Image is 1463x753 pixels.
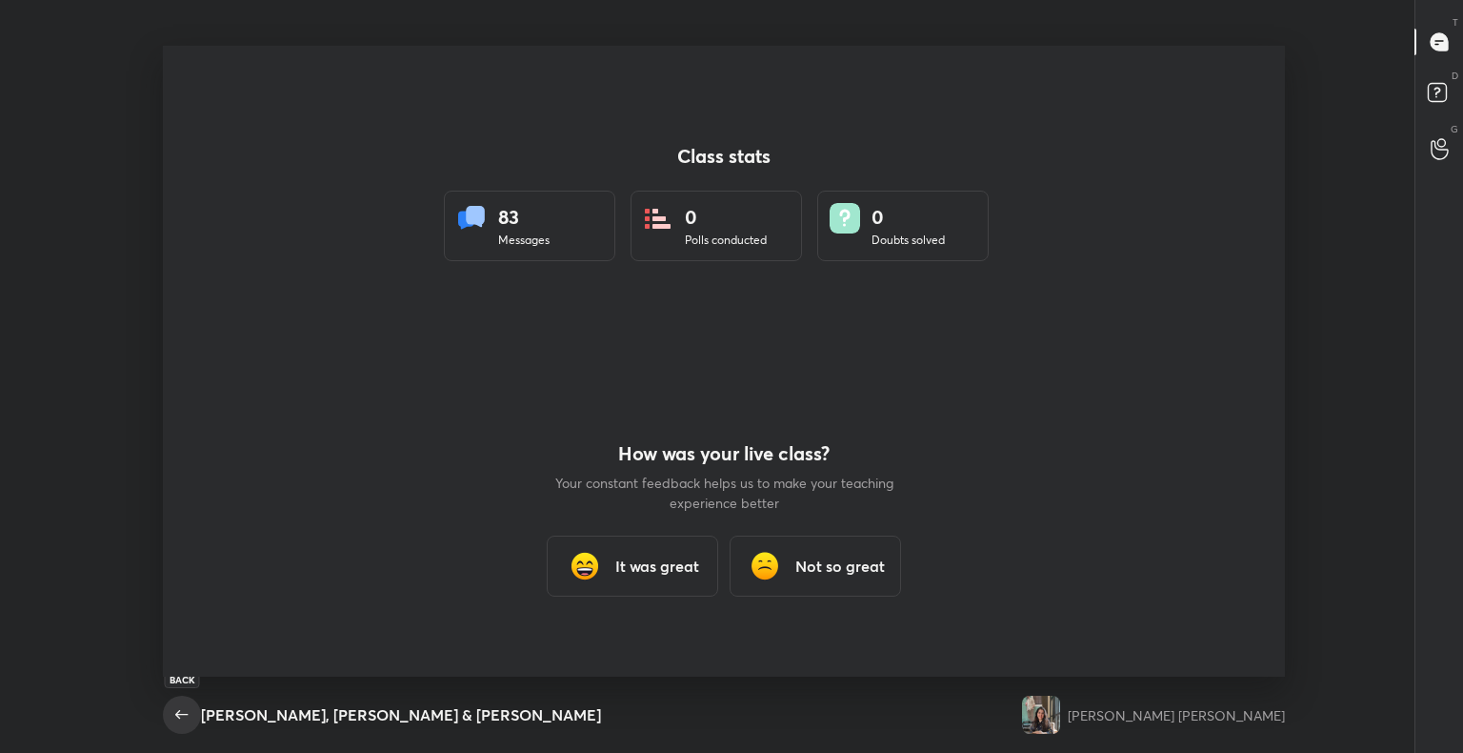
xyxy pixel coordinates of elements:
[456,203,487,234] img: statsMessages.856aad98.svg
[1452,69,1458,83] p: D
[615,555,699,578] h3: It was great
[1022,696,1060,734] img: 8fa27f75e68a4357b26bef1fee293ede.jpg
[643,203,673,234] img: statsPoll.b571884d.svg
[1451,122,1458,136] p: G
[746,547,784,585] img: frowning_face_cmp.gif
[444,145,1004,168] h4: Class stats
[685,203,767,232] div: 0
[201,703,601,726] div: [PERSON_NAME], [PERSON_NAME] & [PERSON_NAME]
[795,555,885,578] h3: Not so great
[498,232,550,249] div: Messages
[566,547,604,585] img: grinning_face_with_smiling_eyes_cmp.gif
[1453,15,1458,30] p: T
[872,203,945,232] div: 0
[872,232,945,249] div: Doubts solved
[552,473,895,513] p: Your constant feedback helps us to make your teaching experience better
[552,442,895,465] h4: How was your live class?
[498,203,550,232] div: 83
[685,232,767,249] div: Polls conducted
[830,203,860,234] img: doubts.8a449be9.svg
[165,671,200,688] div: Back
[1068,705,1285,725] div: [PERSON_NAME] [PERSON_NAME]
